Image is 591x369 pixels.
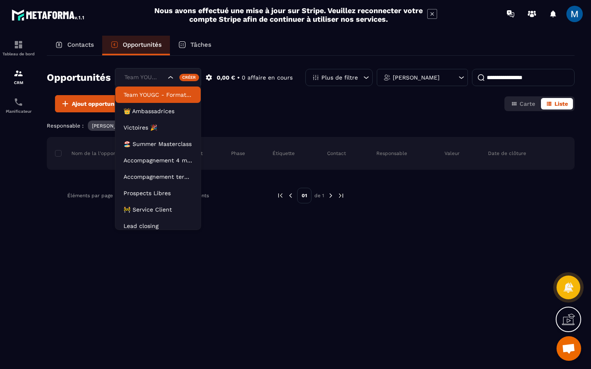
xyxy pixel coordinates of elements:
p: 0,00 € [217,74,235,82]
p: Date de clôture [488,150,526,157]
p: Plus de filtre [321,75,358,80]
h2: Opportunités [47,69,111,86]
img: scheduler [14,97,23,107]
img: formation [14,40,23,50]
span: Ajout opportunité [72,100,122,108]
span: Liste [554,100,568,107]
p: Tableau de bord [2,52,35,56]
p: Valeur [444,150,460,157]
p: Tâches [190,41,211,48]
p: Éléments par page [67,193,113,198]
a: Tâches [170,36,220,55]
p: [PERSON_NAME] [92,123,132,129]
img: logo [11,7,85,22]
div: Créer [179,74,199,81]
h2: Nous avons effectué une mise à jour sur Stripe. Veuillez reconnecter votre compte Stripe afin de ... [154,6,423,23]
p: • [237,74,240,82]
span: Carte [520,100,535,107]
a: Ouvrir le chat [557,336,581,361]
a: schedulerschedulerPlanificateur [2,91,35,120]
div: Search for option [115,68,201,87]
p: Nom de la l'opportunité [55,150,129,157]
p: CRM [2,80,35,85]
p: Phase [231,150,245,157]
div: Search for option [117,186,154,205]
p: Contact [327,150,346,157]
p: Planificateur [2,109,35,114]
span: 10 [120,191,132,200]
button: Carte [506,98,540,109]
input: Search for option [132,191,142,200]
p: de 1 [314,192,324,199]
button: Liste [541,98,573,109]
img: prev [287,192,294,199]
img: formation [14,68,23,78]
img: prev [277,192,284,199]
input: Search for option [122,73,166,82]
p: Étiquette [273,150,295,157]
p: [PERSON_NAME] [393,75,440,80]
p: Responsable [376,150,407,157]
p: 01 [297,188,312,203]
p: Responsable : [47,123,84,129]
p: 1-0 sur 0 éléments [164,193,209,198]
img: next [327,192,334,199]
p: 0 affaire en cours [242,74,293,82]
img: next [337,192,345,199]
a: Contacts [47,36,102,55]
p: Statut [188,150,203,157]
a: Opportunités [102,36,170,55]
a: formationformationTableau de bord [2,34,35,62]
p: Contacts [67,41,94,48]
p: Opportunités [123,41,162,48]
a: formationformationCRM [2,62,35,91]
button: Ajout opportunité [55,95,127,112]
